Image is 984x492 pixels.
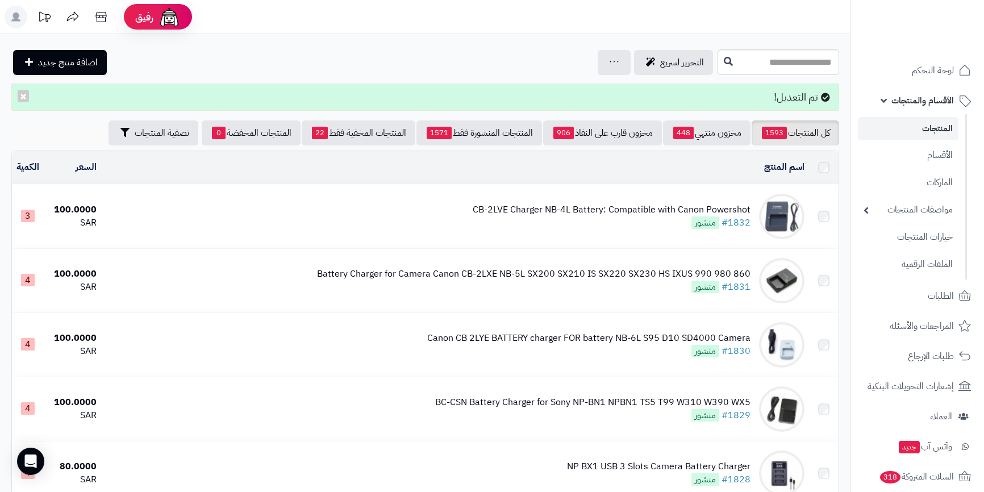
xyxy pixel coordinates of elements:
div: 80.0000 [48,460,97,473]
button: تصفية المنتجات [109,120,198,145]
span: منشور [691,281,719,293]
div: NP BX1 USB 3 Slots Camera Battery Charger [567,460,750,473]
a: وآتس آبجديد [858,433,977,460]
img: ai-face.png [158,6,181,28]
a: طلبات الإرجاع [858,343,977,370]
span: منشور [691,473,719,486]
a: التحرير لسريع [634,50,713,75]
div: تم التعديل! [11,84,839,111]
a: مخزون منتهي448 [663,120,750,145]
a: #1831 [722,280,750,294]
div: BC-CSN Battery Charger for Sony NP-BN1 NPBN1 TS5 T99 W310 W390 WX5 [435,396,750,409]
div: 100.0000 [48,396,97,409]
span: 0 [212,127,226,139]
span: الطلبات [928,288,954,304]
a: السلات المتروكة318 [858,463,977,490]
div: Open Intercom Messenger [17,448,44,475]
span: العملاء [930,408,952,424]
span: 3 [21,210,35,222]
a: اسم المنتج [764,160,804,174]
a: العملاء [858,403,977,430]
span: الأقسام والمنتجات [891,93,954,109]
img: Battery Charger for Camera Canon CB-2LXE NB-5L SX200 SX210 IS SX220 SX230 HS IXUS 990 980 860 [759,258,804,303]
a: المنتجات المخفضة0 [202,120,301,145]
div: Battery Charger for Camera Canon CB-2LXE NB-5L SX200 SX210 IS SX220 SX230 HS IXUS 990 980 860 [317,268,750,281]
span: 448 [673,127,694,139]
a: المراجعات والأسئلة [858,312,977,340]
a: مخزون قارب على النفاذ906 [543,120,662,145]
span: منشور [691,216,719,229]
a: كل المنتجات1593 [752,120,839,145]
img: CB-2LVE Charger NB-4L Battery: Compatible with Canon Powershot [759,194,804,239]
span: جديد [899,441,920,453]
a: #1828 [722,473,750,486]
div: SAR [48,409,97,422]
div: CB-2LVE Charger NB-4L Battery: Compatible with Canon Powershot [473,203,750,216]
a: #1830 [722,344,750,358]
div: 100.0000 [48,203,97,216]
span: منشور [691,345,719,357]
a: مواصفات المنتجات [858,198,958,222]
a: لوحة التحكم [858,57,977,84]
a: #1829 [722,408,750,422]
img: BC-CSN Battery Charger for Sony NP-BN1 NPBN1 TS5 T99 W310 W390 WX5 [759,386,804,432]
button: × [18,90,29,102]
img: logo-2.png [907,30,973,54]
div: 100.0000 [48,268,97,281]
span: 318 [880,471,900,483]
span: طلبات الإرجاع [908,348,954,364]
div: SAR [48,473,97,486]
div: SAR [48,216,97,230]
span: إشعارات التحويلات البنكية [868,378,954,394]
span: 1593 [762,127,787,139]
span: 4 [21,338,35,351]
span: التحرير لسريع [660,56,704,69]
a: الكمية [16,160,39,174]
span: 22 [312,127,328,139]
span: 1571 [427,127,452,139]
a: الماركات [858,170,958,195]
a: المنتجات المخفية فقط22 [302,120,415,145]
a: إشعارات التحويلات البنكية [858,373,977,400]
a: #1832 [722,216,750,230]
div: SAR [48,281,97,294]
a: الأقسام [858,143,958,168]
span: رفيق [135,10,153,24]
a: الملفات الرقمية [858,252,958,277]
a: اضافة منتج جديد [13,50,107,75]
a: الطلبات [858,282,977,310]
a: خيارات المنتجات [858,225,958,249]
span: 4 [21,274,35,286]
span: لوحة التحكم [912,62,954,78]
a: المنتجات [858,117,958,140]
span: المراجعات والأسئلة [890,318,954,334]
span: 906 [553,127,574,139]
img: Canon CB 2LYE BATTERY charger FOR battery NB-6L S95 D10 SD4000 Camera [759,322,804,368]
span: 4 [21,466,35,479]
span: 4 [21,402,35,415]
span: السلات المتروكة [879,469,954,485]
a: المنتجات المنشورة فقط1571 [416,120,542,145]
span: تصفية المنتجات [135,126,189,140]
a: السعر [76,160,97,174]
a: تحديثات المنصة [30,6,59,31]
span: وآتس آب [898,439,952,455]
div: SAR [48,345,97,358]
div: 100.0000 [48,332,97,345]
div: Canon CB 2LYE BATTERY charger FOR battery NB-6L S95 D10 SD4000 Camera [427,332,750,345]
span: اضافة منتج جديد [38,56,98,69]
span: منشور [691,409,719,422]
